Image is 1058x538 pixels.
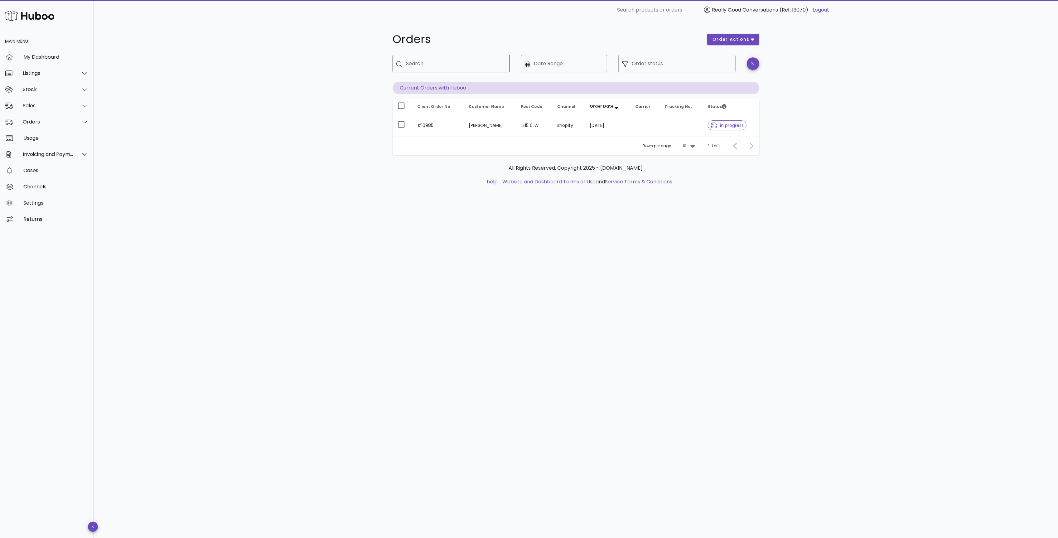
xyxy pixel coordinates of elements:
[23,54,89,60] div: My Dashboard
[558,104,576,109] span: Channel
[469,104,504,109] span: Customer Name
[23,200,89,206] div: Settings
[23,86,74,92] div: Stock
[464,114,516,137] td: [PERSON_NAME]
[683,141,697,151] div: 10Rows per page:
[590,104,614,109] span: Order Date
[605,178,672,185] a: Service Terms & Conditions
[393,82,759,94] p: Current Orders with Huboo
[413,99,464,114] th: Client Order No.
[23,103,74,109] div: Sales
[521,104,543,109] span: Post Code
[23,184,89,190] div: Channels
[398,164,754,172] p: All Rights Reserved. Copyright 2025 - [DOMAIN_NAME]
[664,104,692,109] span: Tracking No.
[708,104,727,109] span: Status
[711,123,744,128] span: in progress
[712,6,778,13] span: Really Good Conversations
[413,114,464,137] td: #10985
[23,216,89,222] div: Returns
[516,99,553,114] th: Post Code
[393,34,700,45] h1: Orders
[500,178,672,186] li: and
[635,104,650,109] span: Carrier
[23,70,74,76] div: Listings
[630,99,659,114] th: Carrier
[553,114,585,137] td: shopify
[502,178,596,185] a: Website and Dashboard Terms of Use
[23,119,74,125] div: Orders
[487,178,498,185] a: help
[712,36,750,43] span: order actions
[4,9,54,22] img: Huboo Logo
[813,6,829,14] a: Logout
[464,99,516,114] th: Customer Name
[585,114,630,137] td: [DATE]
[708,143,720,149] div: 1-1 of 1
[707,34,759,45] button: order actions
[703,99,759,114] th: Status
[585,99,630,114] th: Order Date: Sorted descending. Activate to remove sorting.
[516,114,553,137] td: LE15 6LW
[418,104,452,109] span: Client Order No.
[23,151,74,157] div: Invoicing and Payments
[23,167,89,173] div: Cases
[780,6,808,13] span: (Ref: 13070)
[643,137,697,155] div: Rows per page:
[683,143,687,149] div: 10
[659,99,703,114] th: Tracking No.
[553,99,585,114] th: Channel
[23,135,89,141] div: Usage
